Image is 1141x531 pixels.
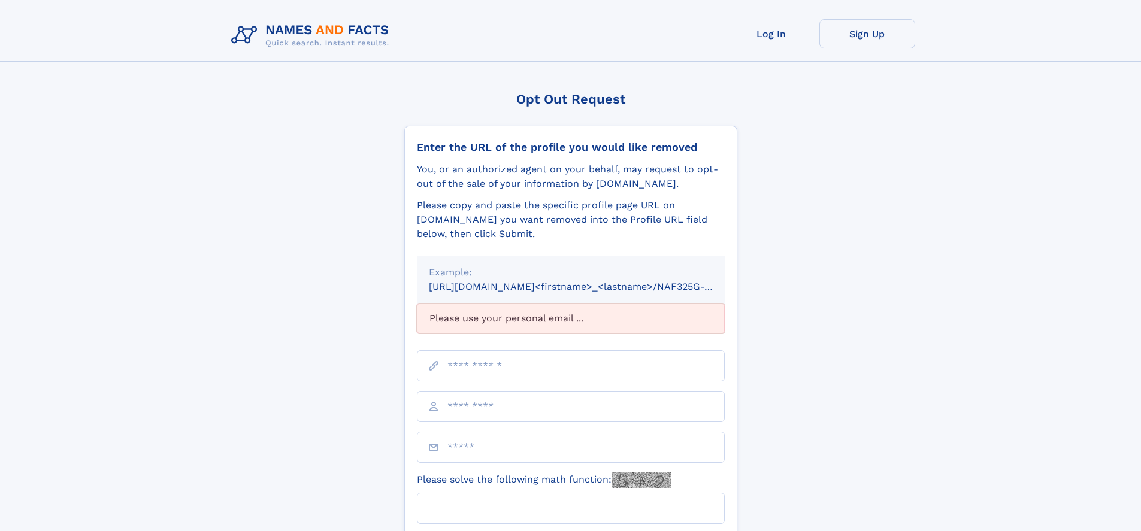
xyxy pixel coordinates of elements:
div: Enter the URL of the profile you would like removed [417,141,725,154]
a: Log In [724,19,819,48]
label: Please solve the following math function: [417,472,671,488]
div: You, or an authorized agent on your behalf, may request to opt-out of the sale of your informatio... [417,162,725,191]
div: Opt Out Request [404,92,737,107]
img: Logo Names and Facts [226,19,399,51]
a: Sign Up [819,19,915,48]
small: [URL][DOMAIN_NAME]<firstname>_<lastname>/NAF325G-xxxxxxxx [429,281,747,292]
div: Example: [429,265,713,280]
div: Please copy and paste the specific profile page URL on [DOMAIN_NAME] you want removed into the Pr... [417,198,725,241]
div: Please use your personal email ... [417,304,725,333]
